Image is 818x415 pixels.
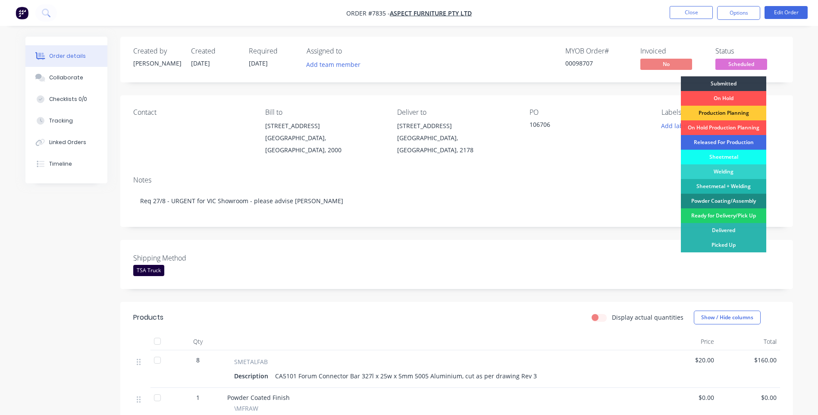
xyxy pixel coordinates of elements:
[25,88,107,110] button: Checklists 0/0
[16,6,28,19] img: Factory
[718,333,780,350] div: Total
[133,188,780,214] div: Req 27/8 - URGENT for VIC Showroom - please advise [PERSON_NAME]
[681,179,766,194] div: Sheetmetal + Welding
[133,47,181,55] div: Created by
[681,120,766,135] div: On Hold Production Planning
[133,108,251,116] div: Contact
[25,132,107,153] button: Linked Orders
[565,47,630,55] div: MYOB Order #
[681,135,766,150] div: Released For Production
[191,59,210,67] span: [DATE]
[133,265,164,276] div: TSA Truck
[301,59,365,70] button: Add team member
[25,45,107,67] button: Order details
[657,120,696,132] button: Add labels
[249,47,296,55] div: Required
[715,47,780,55] div: Status
[25,110,107,132] button: Tracking
[133,253,241,263] label: Shipping Method
[681,91,766,106] div: On Hold
[715,59,767,72] button: Scheduled
[397,120,515,132] div: [STREET_ADDRESS]
[172,333,224,350] div: Qty
[397,120,515,156] div: [STREET_ADDRESS][GEOGRAPHIC_DATA], [GEOGRAPHIC_DATA], 2178
[265,108,383,116] div: Bill to
[658,355,714,365] span: $20.00
[397,108,515,116] div: Deliver to
[658,393,714,402] span: $0.00
[265,120,383,156] div: [STREET_ADDRESS][GEOGRAPHIC_DATA], [GEOGRAPHIC_DATA], 2000
[640,59,692,69] span: No
[721,393,777,402] span: $0.00
[661,108,780,116] div: Labels
[265,132,383,156] div: [GEOGRAPHIC_DATA], [GEOGRAPHIC_DATA], 2000
[715,59,767,69] span: Scheduled
[346,9,390,17] span: Order #7835 -
[681,194,766,208] div: Powder Coating/Assembly
[133,59,181,68] div: [PERSON_NAME]
[234,357,268,366] span: SMETALFAB
[765,6,808,19] button: Edit Order
[234,370,272,382] div: Description
[681,238,766,252] div: Picked Up
[670,6,713,19] button: Close
[681,208,766,223] div: Ready for Delivery/Pick Up
[681,76,766,91] div: Submitted
[133,176,780,184] div: Notes
[49,95,87,103] div: Checklists 0/0
[390,9,472,17] a: Aspect Furniture Pty Ltd
[694,311,761,324] button: Show / Hide columns
[307,47,393,55] div: Assigned to
[681,164,766,179] div: Welding
[681,106,766,120] div: Production Planning
[234,404,258,413] span: \MFRAW
[530,120,637,132] div: 106706
[272,370,540,382] div: CA5101 Forum Connector Bar 327l x 25w x 5mm 5005 Aluminium, cut as per drawing Rev 3
[25,153,107,175] button: Timeline
[721,355,777,365] span: $160.00
[49,160,72,168] div: Timeline
[640,47,705,55] div: Invoiced
[655,333,718,350] div: Price
[25,67,107,88] button: Collaborate
[612,313,683,322] label: Display actual quantities
[191,47,238,55] div: Created
[397,132,515,156] div: [GEOGRAPHIC_DATA], [GEOGRAPHIC_DATA], 2178
[307,59,365,70] button: Add team member
[196,355,200,365] span: 8
[681,150,766,164] div: Sheetmetal
[249,59,268,67] span: [DATE]
[565,59,630,68] div: 00098707
[530,108,648,116] div: PO
[196,393,200,402] span: 1
[49,52,86,60] div: Order details
[133,312,163,323] div: Products
[227,393,290,402] span: Powder Coated Finish
[681,223,766,238] div: Delivered
[49,117,73,125] div: Tracking
[265,120,383,132] div: [STREET_ADDRESS]
[49,74,83,82] div: Collaborate
[717,6,760,20] button: Options
[49,138,86,146] div: Linked Orders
